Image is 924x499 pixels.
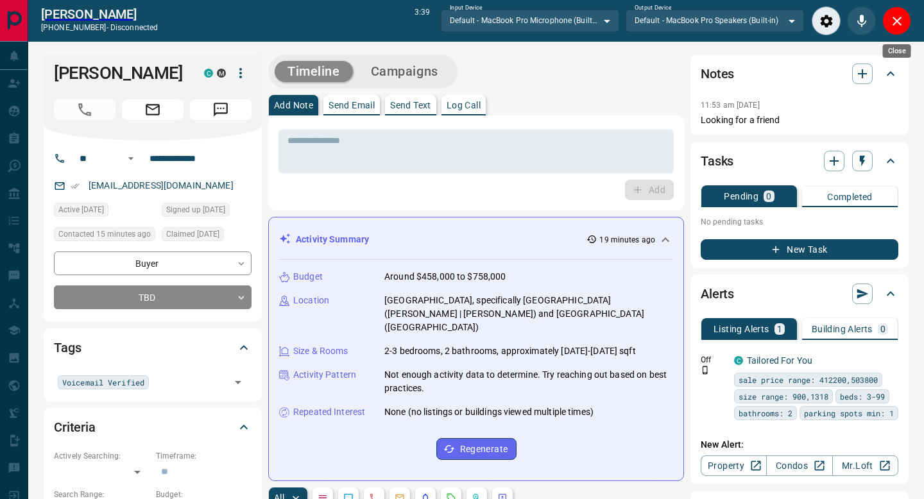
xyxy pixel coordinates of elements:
p: 19 minutes ago [599,234,655,246]
p: No pending tasks [701,212,898,232]
p: Off [701,354,726,366]
p: Log Call [447,101,481,110]
div: Wed Apr 03 2019 [162,227,252,245]
p: Not enough activity data to determine. Try reaching out based on best practices. [384,368,673,395]
label: Input Device [450,4,483,12]
div: Mon Apr 10 2017 [162,203,252,221]
div: Notes [701,58,898,89]
p: 2-3 bedrooms, 2 bathrooms, approximately [DATE]-[DATE] sqft [384,344,636,358]
h1: [PERSON_NAME] [54,63,185,83]
a: Tailored For You [747,355,812,366]
span: bathrooms: 2 [739,407,792,419]
h2: Criteria [54,417,96,437]
p: 11:53 am [DATE] [701,101,760,110]
label: Output Device [635,4,671,12]
div: condos.ca [734,356,743,365]
span: Message [190,99,252,120]
p: 3:39 [415,6,430,35]
div: Alerts [701,278,898,309]
span: size range: 900,1318 [739,390,828,403]
a: Condos [766,455,832,476]
span: sale price range: 412200,503800 [739,373,878,386]
div: Close [882,6,911,35]
div: mrloft.ca [217,69,226,78]
div: Audio Settings [812,6,841,35]
button: Campaigns [358,61,451,82]
div: Default - MacBook Pro Microphone (Built-in) [441,10,619,31]
span: Claimed [DATE] [166,228,219,241]
p: Building Alerts [812,325,873,334]
p: [GEOGRAPHIC_DATA], specifically [GEOGRAPHIC_DATA] ([PERSON_NAME] | [PERSON_NAME]) and [GEOGRAPHIC... [384,294,673,334]
button: Open [229,373,247,391]
p: Budget [293,270,323,283]
div: Default - MacBook Pro Speakers (Built-in) [626,10,804,31]
span: Contacted 15 minutes ago [58,228,151,241]
a: Property [701,455,767,476]
p: Location [293,294,329,307]
div: condos.ca [204,69,213,78]
div: Mute [847,6,876,35]
p: Actively Searching: [54,450,150,462]
h2: Tags [54,337,81,358]
div: Criteria [54,412,252,443]
p: Add Note [274,101,313,110]
a: Mr.Loft [832,455,898,476]
svg: Email Verified [71,182,80,190]
h2: Tasks [701,151,733,171]
p: Completed [827,192,873,201]
p: 0 [766,192,771,201]
p: 1 [777,325,782,334]
h2: Alerts [701,283,734,304]
svg: Push Notification Only [701,366,710,375]
span: disconnected [110,23,158,32]
a: [EMAIL_ADDRESS][DOMAIN_NAME] [89,180,234,190]
p: Timeframe: [156,450,252,462]
p: 0 [880,325,886,334]
h2: Notes [701,63,734,84]
button: New Task [701,239,898,260]
span: Email [122,99,184,120]
span: parking spots min: 1 [804,407,894,419]
p: Send Text [390,101,431,110]
button: Timeline [275,61,353,82]
button: Open [123,151,139,166]
div: Activity Summary19 minutes ago [279,228,673,251]
span: Voicemail Verified [62,376,144,389]
div: Close [883,44,911,58]
p: Repeated Interest [293,405,365,419]
p: Looking for a friend [701,114,898,127]
p: Around $458,000 to $758,000 [384,270,506,283]
div: Buyer [54,251,252,275]
span: Active [DATE] [58,203,104,216]
p: Activity Summary [296,233,369,246]
p: None (no listings or buildings viewed multiple times) [384,405,594,419]
p: [PHONE_NUMBER] - [41,22,158,33]
p: Activity Pattern [293,368,356,382]
button: Regenerate [436,438,517,460]
div: TBD [54,285,252,309]
div: Tasks [701,146,898,176]
span: Call [54,99,116,120]
span: Signed up [DATE] [166,203,225,216]
div: Tags [54,332,252,363]
div: Tue Sep 16 2025 [54,227,155,245]
span: beds: 3-99 [840,390,885,403]
p: Listing Alerts [714,325,769,334]
div: Sat Sep 13 2025 [54,203,155,221]
a: [PERSON_NAME] [41,6,158,22]
p: Size & Rooms [293,344,348,358]
p: Pending [724,192,758,201]
p: New Alert: [701,438,898,452]
p: Send Email [329,101,375,110]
